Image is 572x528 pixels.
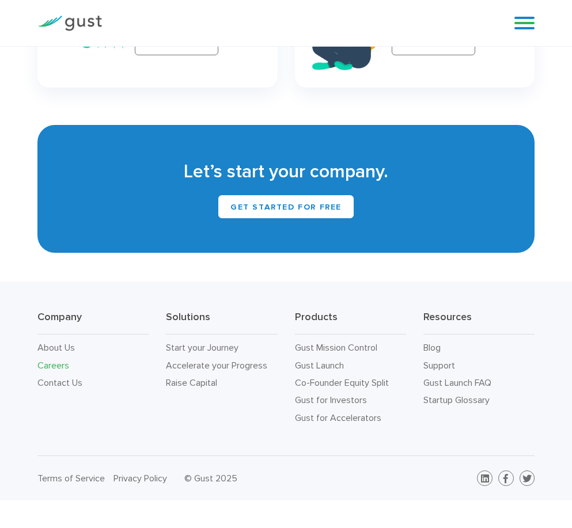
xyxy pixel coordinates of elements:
[295,360,344,371] a: Gust Launch
[295,377,389,388] a: Co-Founder Equity Split
[423,360,455,371] a: Support
[49,159,524,184] h2: Let’s start your company.
[295,342,377,353] a: Gust Mission Control
[37,473,105,484] a: Terms of Service
[295,412,381,423] a: Gust for Accelerators
[295,394,367,405] a: Gust for Investors
[295,310,406,335] h3: Products
[166,310,277,335] h3: Solutions
[423,394,490,405] a: Startup Glossary
[218,195,354,218] a: Get Started for Free
[166,360,267,371] a: Accelerate your Progress
[423,377,491,388] a: Gust Launch FAQ
[423,342,441,353] a: Blog
[184,470,278,487] div: © Gust 2025
[37,310,149,335] h3: Company
[423,310,535,335] h3: Resources
[37,342,75,353] a: About Us
[37,377,82,388] a: Contact Us
[166,342,238,353] a: Start your Journey
[37,16,102,31] img: Gust Logo
[113,473,167,484] a: Privacy Policy
[37,360,69,371] a: Careers
[166,377,217,388] a: Raise Capital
